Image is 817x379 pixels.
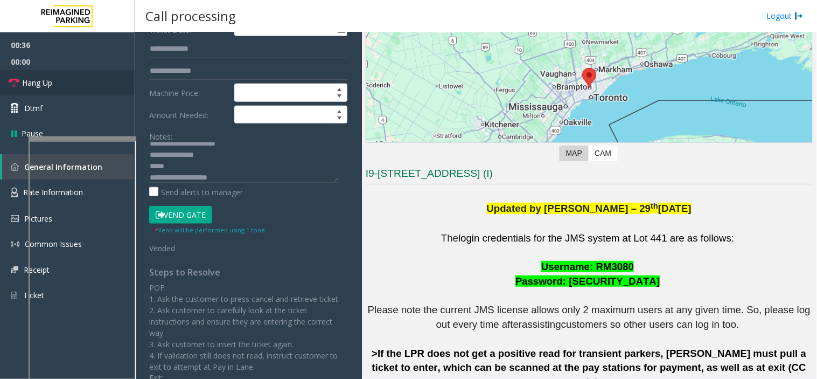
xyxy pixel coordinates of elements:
span: Decrease value [332,115,347,123]
span: Updated by [PERSON_NAME] – 29 [487,203,651,214]
label: Machine Price: [146,84,232,102]
span: Common Issues [25,239,82,249]
span: Increase value [332,84,347,93]
img: 'icon' [11,188,18,197]
img: 'icon' [11,163,19,171]
span: customers so other users can log in too. [561,319,739,330]
button: Vend Gate [149,206,212,224]
small: Vend will be performed using 1 tone [155,226,265,234]
img: 'icon' [11,240,19,249]
span: assisting [522,319,562,330]
span: [DATE] [658,203,692,214]
span: Rate Information [23,187,83,197]
span: Vended [149,243,175,253]
label: Map [560,146,589,161]
div: 3080 Yonge Street, Toronto, ON [582,68,596,88]
span: General Information [24,162,102,172]
img: 'icon' [11,215,19,222]
label: Send alerts to manager [149,187,243,198]
h3: I9-[STREET_ADDRESS] (I) [366,167,813,184]
h3: Call processing [140,3,241,29]
label: CAM [588,146,618,161]
img: 'icon' [11,266,18,273]
label: Amount Needed: [146,106,232,124]
span: Dtmf [24,102,43,114]
span: Please note the current JMS license allows only 2 maximum users at any given time. So, please log... [368,304,814,330]
label: Notes: [149,127,172,142]
img: logout [795,10,804,22]
span: Pictures [24,213,52,224]
span: Receipt [24,265,50,275]
span: Password: [SECURITY_DATA] [515,275,660,287]
span: The [441,232,458,244]
span: Ticket [23,290,44,300]
a: General Information [2,154,135,180]
span: th [651,202,659,210]
span: Decrease value [332,93,347,101]
span: Pause [22,128,43,139]
span: Hang Up [22,77,52,88]
img: 'icon' [11,291,18,300]
span: Toggle popup [335,21,347,36]
span: login credentials for the JMS system at Lot 441 are as follows: [458,232,734,244]
span: Username: RM3080 [541,261,634,272]
h4: Steps to Resolve [149,267,347,278]
a: Logout [767,10,804,22]
span: Increase value [332,106,347,115]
